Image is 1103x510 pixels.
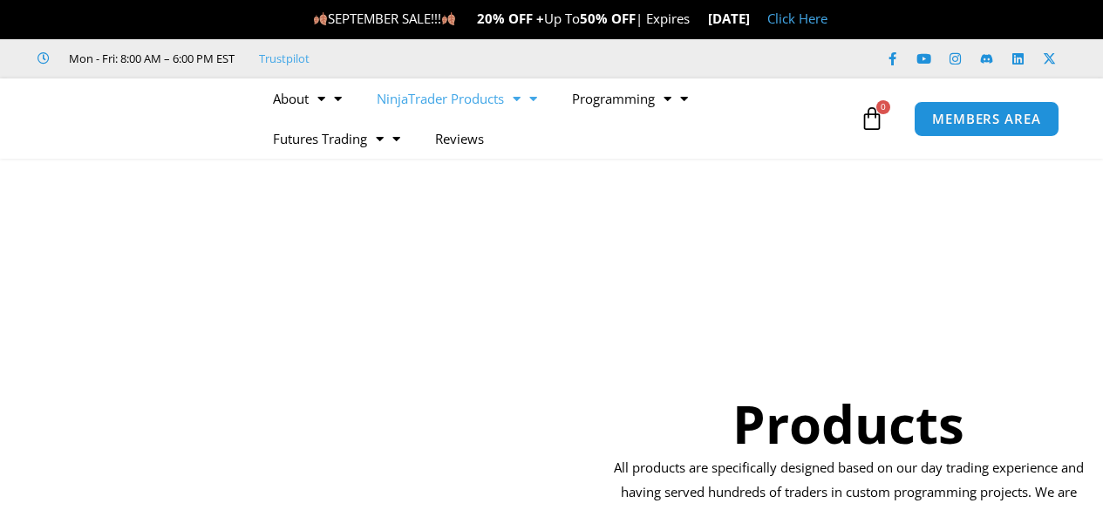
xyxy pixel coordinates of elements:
[39,87,227,150] img: LogoAI | Affordable Indicators – NinjaTrader
[477,10,544,27] strong: 20% OFF +
[313,10,708,27] span: SEPTEMBER SALE!!! Up To | Expires
[418,119,501,159] a: Reviews
[914,101,1059,137] a: MEMBERS AREA
[65,48,235,69] span: Mon - Fri: 8:00 AM – 6:00 PM EST
[255,78,359,119] a: About
[442,12,455,25] img: 🍂
[691,12,704,25] img: ⌛
[255,119,418,159] a: Futures Trading
[359,78,555,119] a: NinjaTrader Products
[608,387,1090,460] h1: Products
[876,100,890,114] span: 0
[259,48,310,69] a: Trustpilot
[255,78,855,159] nav: Menu
[834,93,910,144] a: 0
[708,10,750,27] strong: [DATE]
[767,10,827,27] a: Click Here
[932,112,1041,126] span: MEMBERS AREA
[580,10,636,27] strong: 50% OFF
[314,12,327,25] img: 🍂
[555,78,705,119] a: Programming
